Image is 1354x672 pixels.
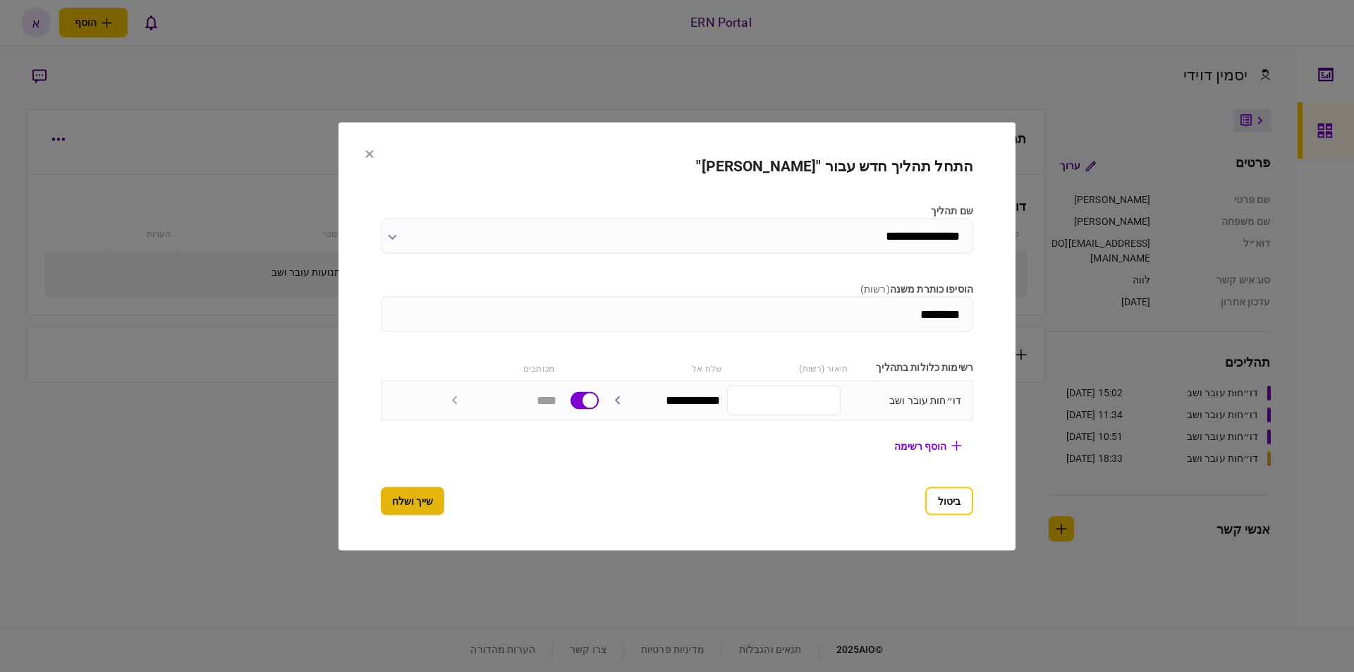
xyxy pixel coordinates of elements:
[729,360,848,374] div: תיאור (רשות)
[381,218,973,253] input: שם תהליך
[381,203,973,218] label: שם תהליך
[925,487,973,515] button: ביטול
[604,360,722,374] div: שלח אל
[381,296,973,331] input: הוסיפו כותרת משנה
[436,360,554,374] div: מכותבים
[848,393,961,408] div: דו״חות עובר ושב
[381,281,973,296] label: הוסיפו כותרת משנה
[855,360,973,374] div: רשימות כלולות בתהליך
[381,157,973,175] h2: התחל תהליך חדש עבור "[PERSON_NAME]"
[381,487,444,515] button: שייך ושלח
[883,433,973,458] button: הוסף רשימה
[860,283,890,294] span: ( רשות )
